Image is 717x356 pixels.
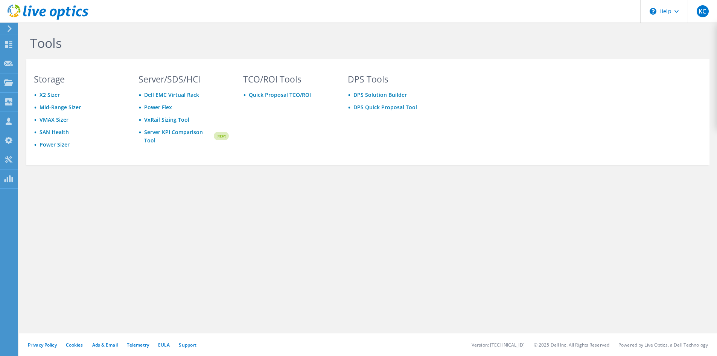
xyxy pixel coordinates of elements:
a: Dell EMC Virtual Rack [144,91,199,98]
h3: Storage [34,75,124,83]
a: VxRail Sizing Tool [144,116,189,123]
h3: DPS Tools [348,75,438,83]
li: Version: [TECHNICAL_ID] [472,342,525,348]
a: Quick Proposal TCO/ROI [249,91,311,98]
a: DPS Solution Builder [353,91,407,98]
img: new-badge.svg [213,127,229,145]
a: SAN Health [40,128,69,136]
a: Server KPI Comparison Tool [144,128,213,145]
a: Privacy Policy [28,342,57,348]
a: Mid-Range Sizer [40,104,81,111]
a: Telemetry [127,342,149,348]
a: DPS Quick Proposal Tool [353,104,417,111]
h3: TCO/ROI Tools [243,75,333,83]
span: KC [697,5,709,17]
a: VMAX Sizer [40,116,69,123]
h3: Server/SDS/HCI [139,75,229,83]
a: Ads & Email [92,342,118,348]
a: Support [179,342,196,348]
svg: \n [650,8,656,15]
a: Cookies [66,342,83,348]
a: X2 Sizer [40,91,60,98]
h1: Tools [30,35,538,51]
a: EULA [158,342,170,348]
a: Power Sizer [40,141,70,148]
a: Power Flex [144,104,172,111]
li: © 2025 Dell Inc. All Rights Reserved [534,342,609,348]
li: Powered by Live Optics, a Dell Technology [618,342,708,348]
